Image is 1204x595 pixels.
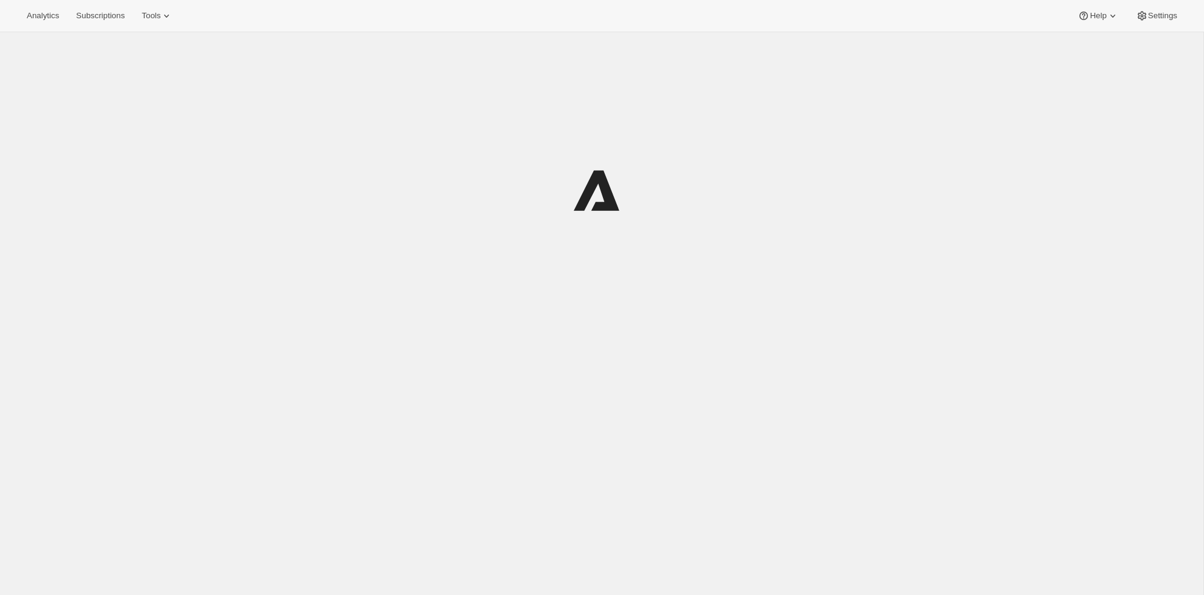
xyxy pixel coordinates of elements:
button: Settings [1129,7,1185,24]
button: Tools [134,7,180,24]
span: Settings [1148,11,1177,21]
button: Subscriptions [69,7,132,24]
button: Help [1070,7,1126,24]
button: Analytics [19,7,66,24]
span: Help [1090,11,1106,21]
span: Tools [142,11,160,21]
span: Subscriptions [76,11,125,21]
span: Analytics [27,11,59,21]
